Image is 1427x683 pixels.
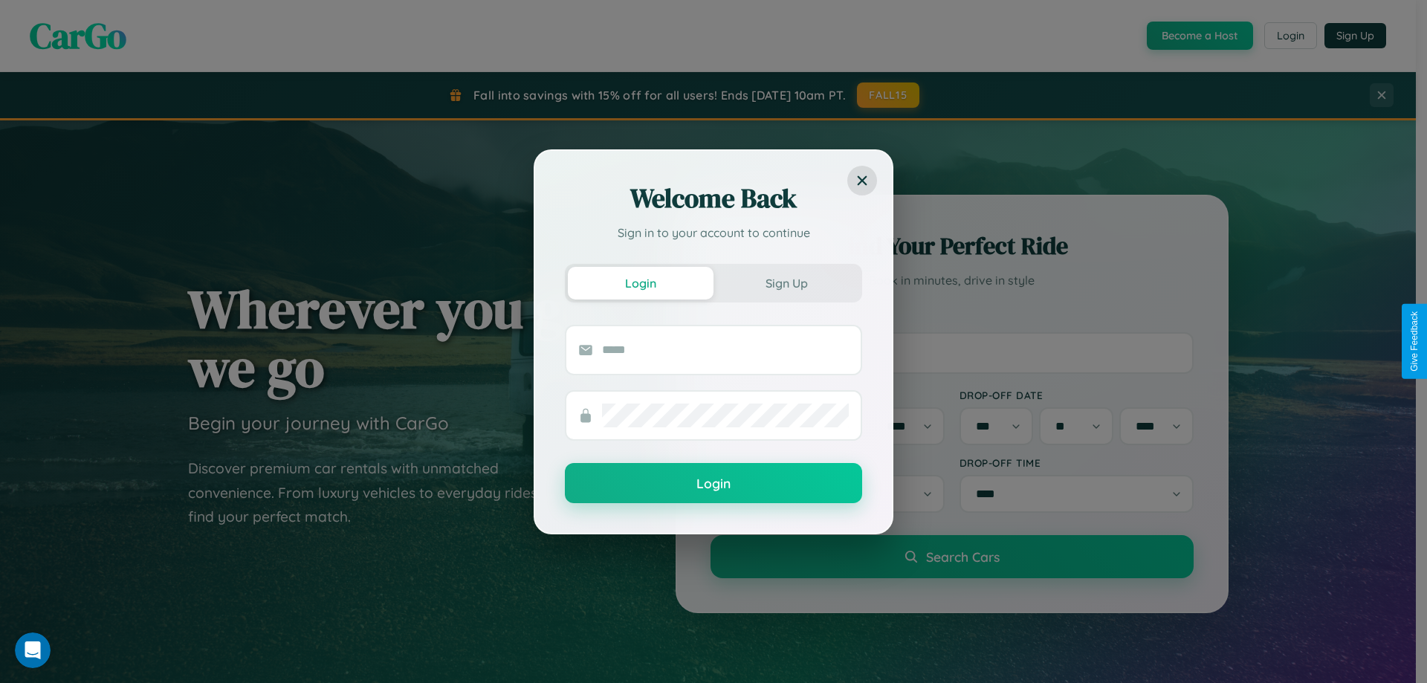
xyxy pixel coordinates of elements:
[565,224,862,242] p: Sign in to your account to continue
[565,181,862,216] h2: Welcome Back
[15,632,51,668] iframe: Intercom live chat
[713,267,859,300] button: Sign Up
[568,267,713,300] button: Login
[1409,311,1420,372] div: Give Feedback
[565,463,862,503] button: Login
